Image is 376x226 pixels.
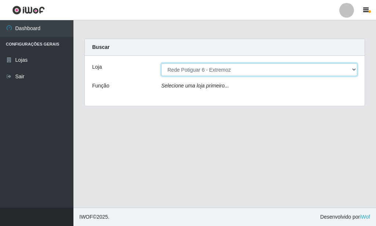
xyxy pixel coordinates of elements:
[320,213,370,221] span: Desenvolvido por
[79,214,93,220] span: IWOF
[360,214,370,220] a: iWof
[12,6,45,15] img: CoreUI Logo
[92,44,109,50] strong: Buscar
[79,213,109,221] span: © 2025 .
[161,83,229,89] i: Selecione uma loja primeiro...
[92,63,102,71] label: Loja
[92,82,109,90] label: Função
